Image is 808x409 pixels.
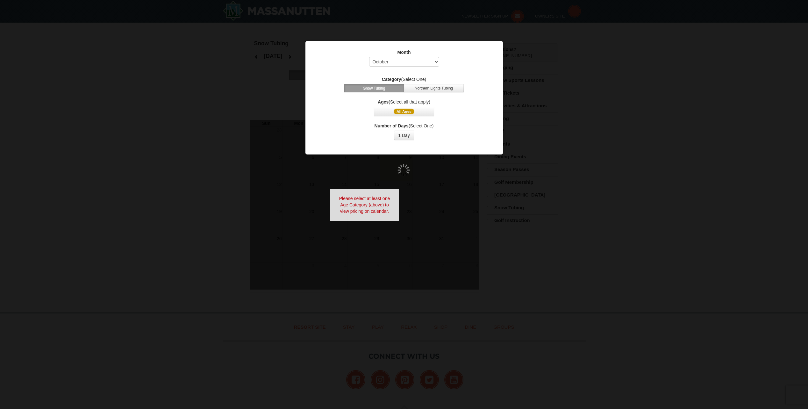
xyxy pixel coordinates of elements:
button: 1 Day [394,131,414,140]
label: (Select all that apply) [313,99,495,105]
button: Northern Lights Tubing [404,84,464,92]
label: (Select One) [313,76,495,83]
strong: Number of Days [375,123,409,128]
button: Snow Tubing [344,84,404,92]
div: Please select at least one Age Category (above) to view pricing on calendar. [330,189,399,221]
strong: Category [382,77,401,82]
img: wait gif [397,164,410,176]
strong: Month [397,50,411,55]
label: (Select One) [313,123,495,129]
button: All Ages [374,107,434,116]
span: All Ages [394,109,414,114]
strong: Ages [378,99,389,104]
